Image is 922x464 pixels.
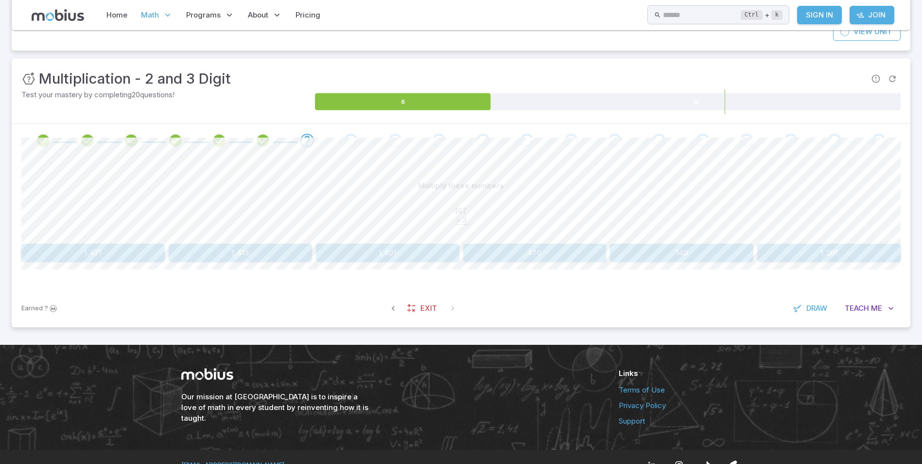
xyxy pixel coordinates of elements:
[169,134,182,147] div: Review your answer
[874,26,892,37] span: Unit
[384,300,402,317] span: Previous Question
[806,303,827,314] span: Draw
[833,22,901,41] a: ViewUnit
[39,68,231,89] h3: Multiplication - 2 and 3 Digit
[619,416,741,427] a: Support
[564,134,578,147] div: Go to the next question
[469,217,470,223] span: ​
[388,134,402,147] div: Go to the next question
[476,134,490,147] div: Go to the next question
[248,10,268,20] span: About
[420,303,437,314] span: Exit
[256,134,270,147] div: Review your answer
[467,206,469,216] span: .
[741,9,783,21] div: +
[520,134,534,147] div: Go to the next question
[741,10,763,20] kbd: Ctrl
[871,303,882,314] span: Me
[619,368,741,379] h6: Links
[757,244,901,262] button: 1,261
[619,400,741,411] a: Privacy Policy
[453,206,467,216] span: 467
[828,134,841,147] div: Go to the next question
[868,71,884,87] span: Report an issue with the question
[455,215,462,225] span: ×
[21,303,43,313] span: Earned
[797,6,842,24] a: Sign In
[21,244,165,262] button: 1,471
[141,10,159,20] span: Math
[104,4,130,26] a: Home
[124,134,138,147] div: Review your answer
[432,134,446,147] div: Go to the next question
[293,4,323,26] a: Pricing
[845,303,869,314] span: Teach
[181,392,371,424] h6: Our mission at [GEOGRAPHIC_DATA] is to inspire a love of math in every student by reinventing how...
[344,134,358,147] div: Go to the next question
[784,134,798,147] div: Go to the next question
[872,134,886,147] div: Go to the next question
[463,244,607,262] button: 470
[21,89,313,100] p: Test your mastery by completing 20 questions!
[444,300,461,317] span: On Latest Question
[21,303,58,313] p: Sign In to earn Mobius dollars
[619,385,741,395] a: Terms of Use
[850,6,894,24] a: Join
[316,244,459,262] button: 1,401
[462,215,467,225] span: 3
[788,299,834,318] button: Draw
[740,134,753,147] div: Go to the next question
[608,134,622,147] div: Go to the next question
[169,244,312,262] button: 1,415
[853,26,872,37] span: View
[610,244,753,262] button: 140
[36,134,50,147] div: Review your answer
[652,134,666,147] div: Go to the next question
[300,134,314,147] div: Go to the next question
[45,303,48,313] span: ?
[469,206,470,219] span: ​
[418,180,504,191] p: Multiply these numbers
[212,134,226,147] div: Review your answer
[771,10,783,20] kbd: k
[696,134,710,147] div: Go to the next question
[467,215,469,225] span: .
[402,299,444,318] a: Exit
[838,299,901,318] button: TeachMe
[884,71,901,87] span: Refresh Question
[81,134,94,147] div: Review your answer
[186,10,221,20] span: Programs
